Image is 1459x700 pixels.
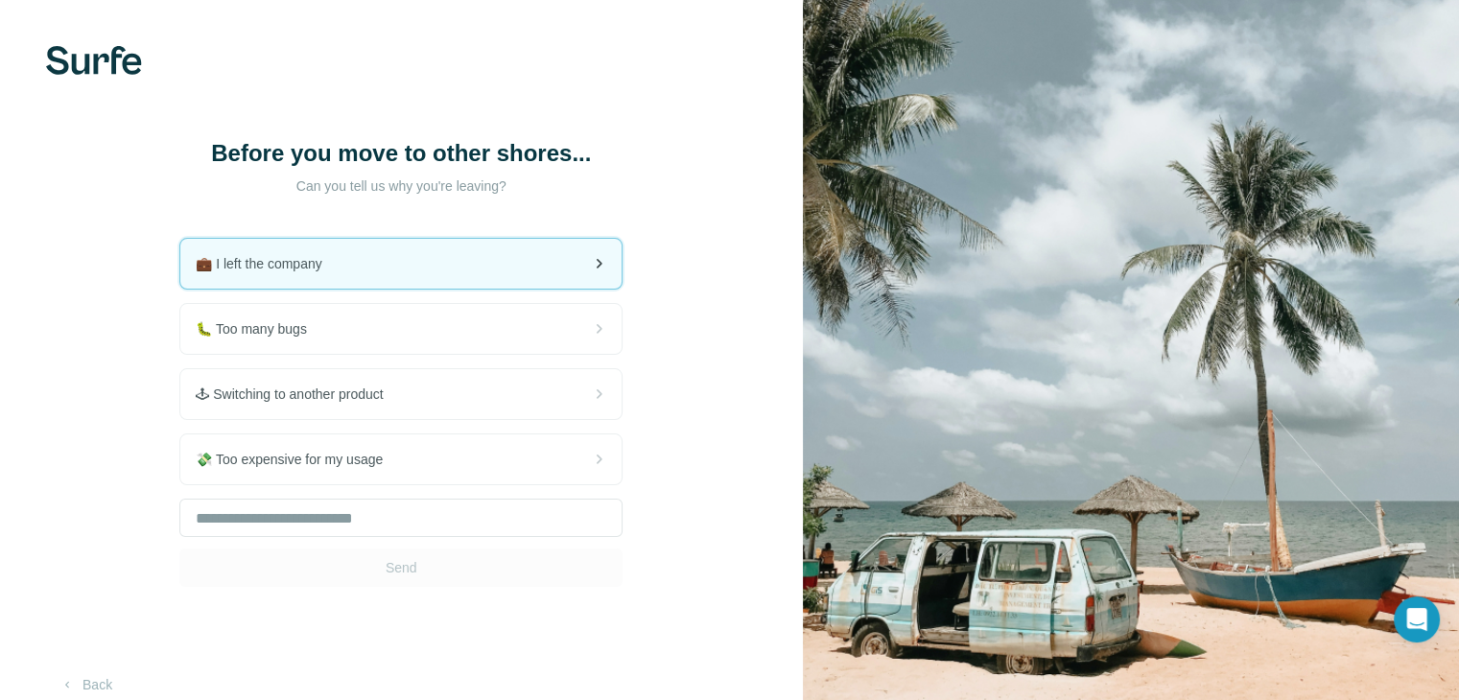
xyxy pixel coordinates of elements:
p: Can you tell us why you're leaving? [209,176,593,196]
img: Surfe's logo [46,46,142,75]
span: 💼 I left the company [196,254,337,273]
span: 💸 Too expensive for my usage [196,450,398,469]
span: 🕹 Switching to another product [196,385,398,404]
span: 🐛 Too many bugs [196,319,322,338]
div: Open Intercom Messenger [1394,596,1440,642]
h1: Before you move to other shores... [209,138,593,169]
